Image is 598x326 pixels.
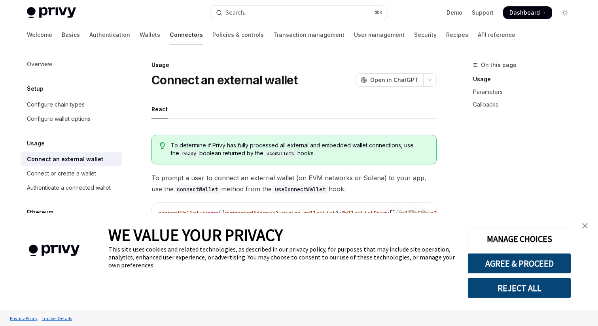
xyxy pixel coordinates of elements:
[12,233,97,268] img: company logo
[481,60,517,70] span: On this page
[273,25,344,44] a: Transaction management
[420,208,430,218] button: Ask AI
[27,208,53,217] h5: Ethereum
[275,210,282,217] span: ?:
[509,9,540,17] span: Dashboard
[210,6,388,20] button: Open search
[356,73,423,87] button: Open in ChatGPT
[407,208,417,218] button: Copy the contents from the code block
[151,100,168,118] div: React
[467,278,571,298] button: REJECT ALL
[225,8,248,17] div: Search...
[27,114,91,124] div: Configure wallet options
[472,9,494,17] a: Support
[354,25,405,44] a: User management
[27,100,85,109] div: Configure chain types
[27,84,44,93] h5: Setup
[21,152,122,166] a: Connect an external wallet
[263,150,297,158] code: useWallets
[179,150,199,158] code: ready
[394,208,405,218] button: Report incorrect code
[151,61,437,69] div: Usage
[27,7,76,18] img: light logo
[158,210,199,217] span: connectWallet
[62,25,80,44] a: Basics
[414,25,437,44] a: Security
[171,141,428,158] span: To determine if Privy has fully processed all external and embedded wallet connections, use the b...
[108,225,283,245] span: WE VALUE YOUR PRIVACY
[21,57,122,71] a: Overview
[170,25,203,44] a: Connectors
[27,154,103,164] div: Connect an external wallet
[199,210,202,217] span: :
[27,139,45,148] h5: Usage
[467,229,571,249] button: MANAGE CHOICES
[174,185,221,194] code: connectWallet
[301,210,304,217] span: ,
[27,25,52,44] a: Welcome
[503,6,552,19] a: Dashboard
[389,210,399,217] span: [],
[335,210,342,217] span: ?:
[225,210,275,217] span: suggestedAddress
[21,166,122,181] a: Connect or create a wallet
[304,210,335,217] span: walletList
[577,218,593,234] a: close banner
[558,6,571,19] button: Toggle dark mode
[40,311,74,325] a: Tracker Details
[151,172,437,194] span: To prompt a user to connect an external wallet (on EVM networks or Solana) to your app, use the m...
[447,9,462,17] a: Demo
[27,59,52,69] div: Overview
[151,73,298,87] h1: Connect an external wallet
[473,73,577,86] a: Usage
[140,25,160,44] a: Wallets
[446,25,468,44] a: Recipes
[160,142,165,149] svg: Tip
[473,98,577,111] a: Callbacks
[478,25,515,44] a: API reference
[21,97,122,112] a: Configure chain types
[467,253,571,274] button: AGREE & PROCEED
[375,10,383,16] span: ⌘ K
[21,181,122,195] a: Authenticate a connected wallet
[473,86,577,98] a: Parameters
[108,245,456,269] div: This site uses cookies and related technologies, as described in our privacy policy, for purposes...
[27,169,96,178] div: Connect or create a wallet
[342,210,389,217] span: WalletListEntry
[89,25,130,44] a: Authentication
[8,311,40,325] a: Privacy Policy
[272,185,329,194] code: useConnectWallet
[212,25,264,44] a: Policies & controls
[218,210,225,217] span: ({
[582,223,588,229] img: close banner
[27,183,111,193] div: Authenticate a connected wallet
[282,210,301,217] span: string
[202,210,218,217] span: async
[21,112,122,126] a: Configure wallet options
[370,76,418,84] span: Open in ChatGPT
